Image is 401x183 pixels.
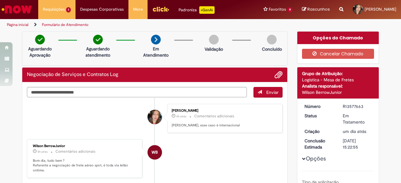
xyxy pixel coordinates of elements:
div: Em Tratamento [343,113,372,125]
div: [PERSON_NAME] [172,109,276,113]
img: arrow-next.png [151,35,161,44]
dt: Número [300,103,338,109]
a: Rascunhos [302,7,330,13]
p: Concluído [262,46,282,52]
div: [DATE] 15:22:55 [343,138,372,150]
p: [PERSON_NAME], esse caso é internacional [172,123,276,128]
span: Requisições [43,6,65,13]
button: Enviar [253,87,283,98]
time: 30/09/2025 10:52:15 [176,114,186,118]
span: 5h atrás [38,150,48,154]
span: 1 [66,7,71,13]
small: Comentários adicionais [194,114,234,119]
span: Favoritos [269,6,286,13]
div: Wilson BerrowJunior [33,144,137,148]
time: 29/09/2025 15:20:42 [343,129,366,134]
img: img-circle-grey.png [209,35,219,44]
span: More [133,6,143,13]
p: Aguardando atendimento [83,46,113,58]
span: Rascunhos [307,6,330,12]
div: Padroniza [179,6,215,14]
h2: Negociação de Serviços e Contratos Log Histórico de tíquete [27,72,118,78]
div: R13577663 [343,103,372,109]
span: 5h atrás [176,114,186,118]
p: Aguardando Aprovação [25,46,55,58]
dt: Criação [300,128,338,135]
span: 9 [287,7,293,13]
ul: Trilhas de página [5,19,263,31]
div: Isabella Franco Trolesi [148,110,162,124]
img: ServiceNow [1,3,33,16]
div: Wilson BerrowJunior [302,89,374,95]
dt: Status [300,113,338,119]
div: Grupo de Atribuição: [302,70,374,77]
span: WB [152,145,158,160]
span: um dia atrás [343,129,366,134]
div: Analista responsável: [302,83,374,89]
span: Despesas Corporativas [80,6,124,13]
img: img-circle-grey.png [267,35,277,44]
div: Opções do Chamado [297,32,379,44]
div: 29/09/2025 15:20:42 [343,128,372,135]
span: [PERSON_NAME] [365,7,396,12]
img: check-circle-green.png [93,35,103,44]
button: Cancelar Chamado [302,49,374,59]
a: Formulário de Atendimento [42,22,88,27]
div: Logística - Mesa de Fretes [302,77,374,83]
a: Página inicial [7,22,29,27]
dt: Conclusão Estimada [300,138,338,150]
small: Comentários adicionais [55,149,96,154]
p: Em Atendimento [141,46,171,58]
img: click_logo_yellow_360x200.png [152,4,169,14]
p: Validação [205,46,223,52]
textarea: Digite sua mensagem aqui... [27,87,247,97]
span: Enviar [266,89,279,95]
time: 30/09/2025 10:50:06 [38,150,48,154]
div: Wilson BerrowJunior [148,145,162,160]
button: Adicionar anexos [274,71,283,79]
p: Bom dia, tudo bem ? Referente a negociação de frete aéreo spot, é toda via leilão ontime. [33,158,137,173]
img: check-circle-green.png [35,35,45,44]
p: +GenAi [199,6,215,14]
